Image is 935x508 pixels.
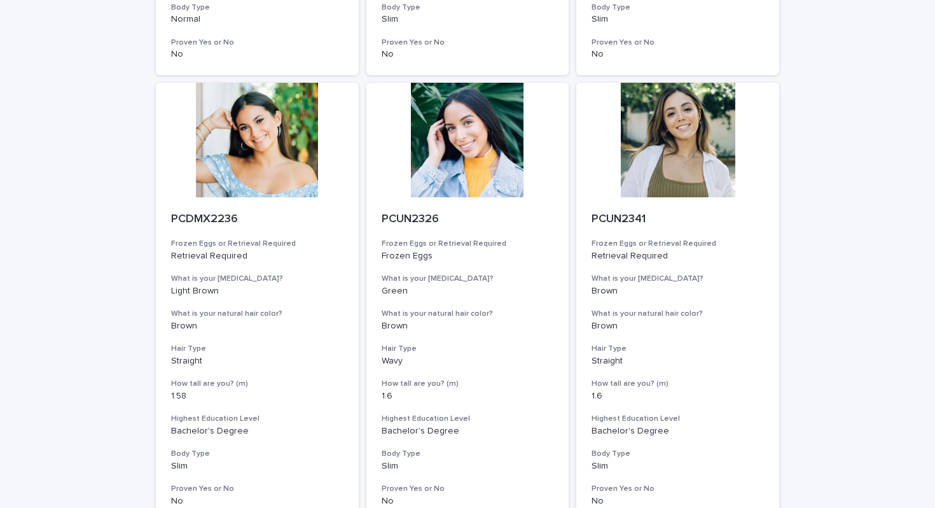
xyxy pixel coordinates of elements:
[382,391,554,402] p: 1.6
[171,274,343,284] h3: What is your [MEDICAL_DATA]?
[382,321,554,332] p: Brown
[592,414,764,424] h3: Highest Education Level
[171,49,343,60] p: No
[592,38,764,48] h3: Proven Yes or No
[171,461,343,472] p: Slim
[592,3,764,13] h3: Body Type
[171,38,343,48] h3: Proven Yes or No
[171,414,343,424] h3: Highest Education Level
[382,344,554,354] h3: Hair Type
[382,309,554,319] h3: What is your natural hair color?
[171,213,343,227] p: PCDMX2236
[382,484,554,494] h3: Proven Yes or No
[382,286,554,297] p: Green
[382,239,554,249] h3: Frozen Eggs or Retrieval Required
[171,379,343,389] h3: How tall are you? (m)
[171,14,343,25] p: Normal
[382,426,554,437] p: Bachelor's Degree
[382,356,554,367] p: Wavy
[592,14,764,25] p: Slim
[171,496,343,507] p: No
[592,286,764,297] p: Brown
[171,391,343,402] p: 1.58
[592,496,764,507] p: No
[171,426,343,437] p: Bachelor's Degree
[171,356,343,367] p: Straight
[592,449,764,459] h3: Body Type
[592,426,764,437] p: Bachelor's Degree
[382,461,554,472] p: Slim
[171,239,343,249] h3: Frozen Eggs or Retrieval Required
[592,379,764,389] h3: How tall are you? (m)
[592,213,764,227] p: PCUN2341
[592,461,764,472] p: Slim
[592,49,764,60] p: No
[171,251,343,262] p: Retrieval Required
[592,309,764,319] h3: What is your natural hair color?
[171,344,343,354] h3: Hair Type
[592,274,764,284] h3: What is your [MEDICAL_DATA]?
[382,14,554,25] p: Slim
[171,449,343,459] h3: Body Type
[382,414,554,424] h3: Highest Education Level
[382,3,554,13] h3: Body Type
[592,239,764,249] h3: Frozen Eggs or Retrieval Required
[382,38,554,48] h3: Proven Yes or No
[592,356,764,367] p: Straight
[382,274,554,284] h3: What is your [MEDICAL_DATA]?
[592,321,764,332] p: Brown
[382,496,554,507] p: No
[382,251,554,262] p: Frozen Eggs
[592,251,764,262] p: Retrieval Required
[382,449,554,459] h3: Body Type
[592,391,764,402] p: 1.6
[171,484,343,494] h3: Proven Yes or No
[171,286,343,297] p: Light Brown
[171,309,343,319] h3: What is your natural hair color?
[382,213,554,227] p: PCUN2326
[592,344,764,354] h3: Hair Type
[592,484,764,494] h3: Proven Yes or No
[382,49,554,60] p: No
[171,3,343,13] h3: Body Type
[382,379,554,389] h3: How tall are you? (m)
[171,321,343,332] p: Brown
